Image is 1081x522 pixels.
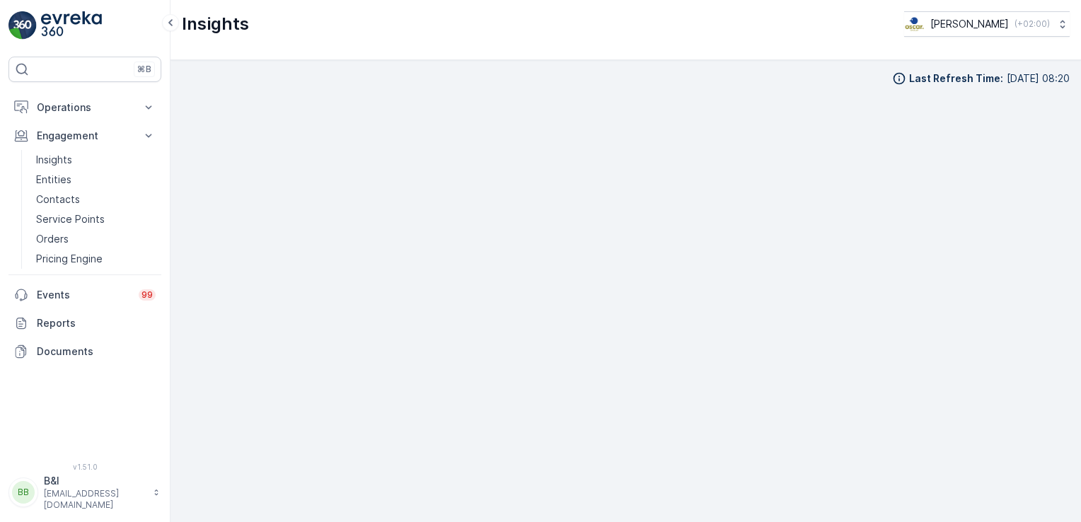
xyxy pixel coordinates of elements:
p: Engagement [37,129,133,143]
p: Contacts [36,192,80,207]
span: v 1.51.0 [8,463,161,471]
button: Operations [8,93,161,122]
p: ⌘B [137,64,151,75]
p: B&I [44,474,146,488]
a: Entities [30,170,161,190]
p: Service Points [36,212,105,226]
p: Operations [37,100,133,115]
p: Events [37,288,130,302]
p: Reports [37,316,156,330]
p: Pricing Engine [36,252,103,266]
img: logo_light-DOdMpM7g.png [41,11,102,40]
p: ( +02:00 ) [1014,18,1050,30]
p: Insights [182,13,249,35]
a: Contacts [30,190,161,209]
a: Pricing Engine [30,249,161,269]
a: Documents [8,337,161,366]
a: Insights [30,150,161,170]
a: Orders [30,229,161,249]
img: basis-logo_rgb2x.png [904,16,925,32]
p: 99 [141,289,153,301]
p: [DATE] 08:20 [1007,71,1070,86]
button: Engagement [8,122,161,150]
a: Events99 [8,281,161,309]
a: Service Points [30,209,161,229]
p: Last Refresh Time : [909,71,1003,86]
button: BBB&I[EMAIL_ADDRESS][DOMAIN_NAME] [8,474,161,511]
p: [PERSON_NAME] [930,17,1009,31]
a: Reports [8,309,161,337]
p: Orders [36,232,69,246]
button: [PERSON_NAME](+02:00) [904,11,1070,37]
img: logo [8,11,37,40]
p: [EMAIL_ADDRESS][DOMAIN_NAME] [44,488,146,511]
p: Insights [36,153,72,167]
p: Documents [37,344,156,359]
div: BB [12,481,35,504]
p: Entities [36,173,71,187]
